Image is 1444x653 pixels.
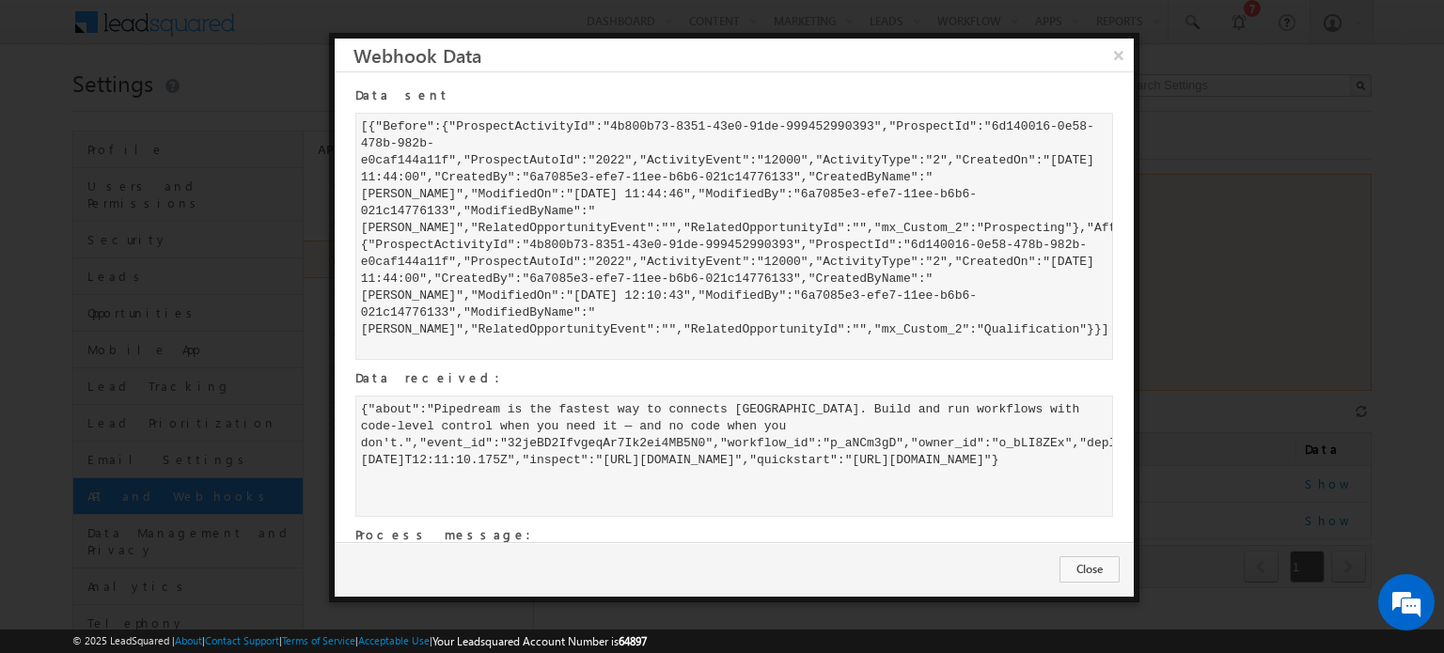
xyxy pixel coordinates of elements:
[619,634,647,648] span: 64897
[355,86,1110,103] h4: Data sent
[24,174,343,495] textarea: Type your message and click 'Submit'
[72,632,647,650] span: © 2025 LeadSquared | | | | |
[205,634,279,646] a: Contact Support
[308,9,353,54] div: Minimize live chat window
[355,526,1110,543] h4: Process message:
[353,39,1134,71] h3: Webhook Data
[355,369,1110,386] h4: Data received:
[432,634,647,648] span: Your Leadsquared Account Number is
[355,113,1113,360] div: [{"Before":{"ProspectActivityId":"4b800b73-8351-43e0-91de-999452990393","ProspectId":"6d140016-0e...
[282,634,355,646] a: Terms of Service
[32,99,79,123] img: d_60004797649_company_0_60004797649
[358,634,430,646] a: Acceptable Use
[175,634,202,646] a: About
[1104,39,1134,71] button: ×
[275,511,341,536] em: Submit
[1059,556,1120,583] button: Close
[98,99,316,123] div: Leave a message
[355,396,1113,517] div: {"about":"Pipedream is the fastest way to connects [GEOGRAPHIC_DATA]. Build and run workflows wit...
